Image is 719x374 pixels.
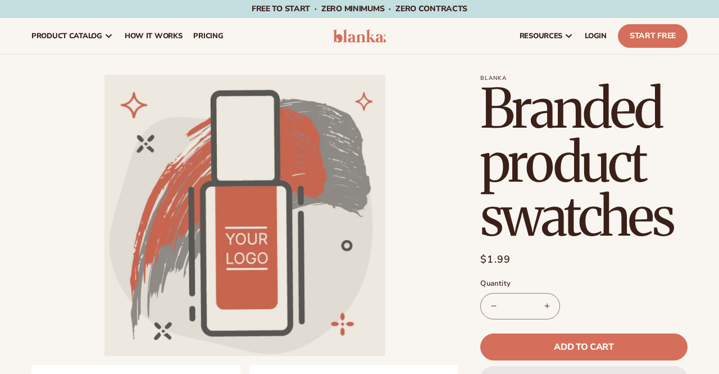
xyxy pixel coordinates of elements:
[480,278,688,290] label: Quantity
[480,252,511,267] span: $1.99
[554,343,613,352] span: Add to cart
[252,3,467,14] span: Free to start · ZERO minimums · ZERO contracts
[188,18,229,54] a: pricing
[480,334,688,361] button: Add to cart
[125,31,183,40] span: How It Works
[333,29,386,43] img: logo
[119,18,188,54] a: How It Works
[26,18,119,54] a: product catalog
[31,31,102,40] span: product catalog
[514,18,579,54] a: resources
[618,24,688,48] a: Start Free
[579,18,612,54] a: LOGIN
[193,31,223,40] span: pricing
[520,31,562,40] span: resources
[480,82,688,244] h1: Branded product swatches
[585,31,607,40] span: LOGIN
